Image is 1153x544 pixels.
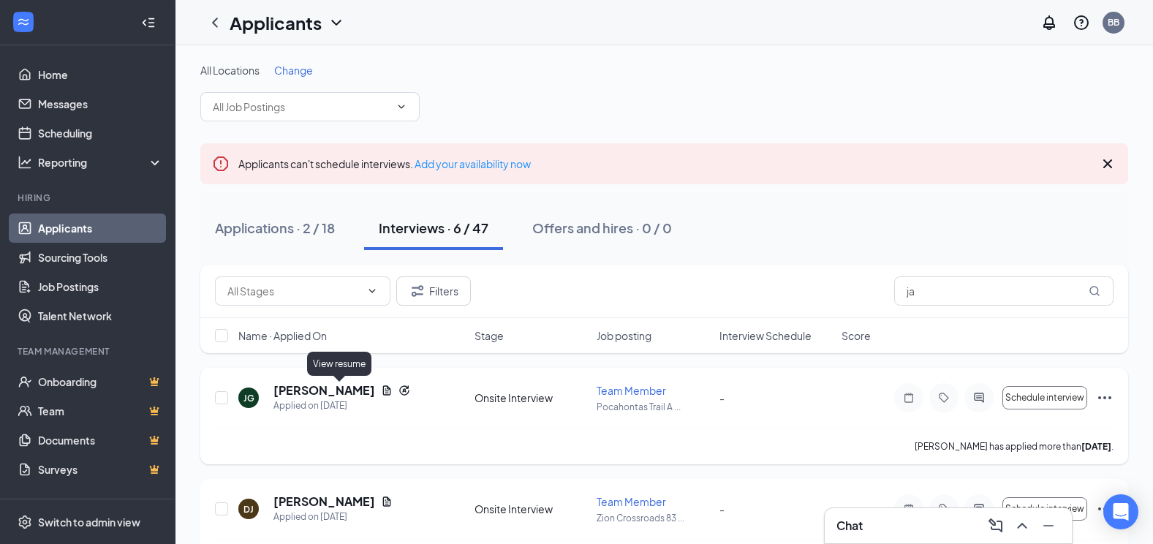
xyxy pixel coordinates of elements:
svg: Note [900,503,918,515]
div: BB [1108,16,1119,29]
svg: Filter [409,282,426,300]
span: Change [274,64,313,77]
svg: WorkstreamLogo [16,15,31,29]
a: Scheduling [38,118,163,148]
h5: [PERSON_NAME] [273,494,375,510]
svg: Error [212,155,230,173]
svg: ChevronDown [396,101,407,113]
button: Schedule interview [1002,386,1087,409]
svg: Settings [18,515,32,529]
svg: Notifications [1040,14,1058,31]
p: Pocahontas Trail A ... [597,401,710,413]
a: Messages [38,89,163,118]
div: Onsite Interview [475,390,588,405]
svg: Cross [1099,155,1116,173]
svg: ActiveChat [970,392,988,404]
div: Open Intercom Messenger [1103,494,1138,529]
svg: ComposeMessage [987,517,1005,534]
div: Team Management [18,345,160,358]
span: Score [842,328,871,343]
span: Job posting [597,328,651,343]
button: Minimize [1037,514,1060,537]
span: Interview Schedule [719,328,812,343]
h1: Applicants [230,10,322,35]
div: DJ [243,503,254,515]
span: Schedule interview [1005,504,1084,514]
input: All Stages [227,283,360,299]
svg: Tag [935,503,953,515]
div: JG [243,392,254,404]
span: Team Member [597,495,666,508]
svg: Ellipses [1096,389,1114,407]
a: Job Postings [38,272,163,301]
svg: Ellipses [1096,500,1114,518]
p: [PERSON_NAME] has applied more than . [915,440,1114,453]
a: Home [38,60,163,89]
input: Search in interviews [894,276,1114,306]
button: ComposeMessage [984,514,1008,537]
a: OnboardingCrown [38,367,163,396]
div: Onsite Interview [475,502,588,516]
span: - [719,502,725,515]
span: Name · Applied On [238,328,327,343]
svg: MagnifyingGlass [1089,285,1100,297]
svg: Reapply [398,385,410,396]
a: Applicants [38,214,163,243]
svg: Analysis [18,155,32,170]
svg: ChevronLeft [206,14,224,31]
button: Schedule interview [1002,497,1087,521]
a: Sourcing Tools [38,243,163,272]
span: Stage [475,328,504,343]
div: Switch to admin view [38,515,140,529]
div: View resume [307,352,371,376]
svg: Note [900,392,918,404]
svg: Minimize [1040,517,1057,534]
span: - [719,391,725,404]
div: Interviews · 6 / 47 [379,219,488,237]
svg: ChevronDown [366,285,378,297]
a: DocumentsCrown [38,426,163,455]
span: All Locations [200,64,260,77]
div: Applications · 2 / 18 [215,219,335,237]
span: Applicants can't schedule interviews. [238,157,531,170]
svg: Tag [935,392,953,404]
div: Applied on [DATE] [273,398,410,413]
button: ChevronUp [1010,514,1034,537]
svg: Document [381,385,393,396]
svg: QuestionInfo [1073,14,1090,31]
p: Zion Crossroads 83 ... [597,512,710,524]
svg: Collapse [141,15,156,30]
a: Talent Network [38,301,163,330]
a: Add your availability now [415,157,531,170]
a: SurveysCrown [38,455,163,484]
div: Applied on [DATE] [273,510,393,524]
span: Team Member [597,384,666,397]
svg: ChevronUp [1013,517,1031,534]
svg: ActiveChat [970,503,988,515]
span: Schedule interview [1005,393,1084,403]
h5: [PERSON_NAME] [273,382,375,398]
svg: Document [381,496,393,507]
input: All Job Postings [213,99,390,115]
a: TeamCrown [38,396,163,426]
div: Hiring [18,192,160,204]
button: Filter Filters [396,276,471,306]
h3: Chat [836,518,863,534]
b: [DATE] [1081,441,1111,452]
div: Offers and hires · 0 / 0 [532,219,672,237]
svg: ChevronDown [328,14,345,31]
div: Reporting [38,155,164,170]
